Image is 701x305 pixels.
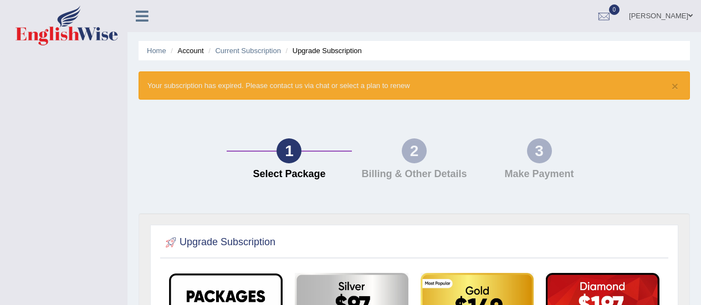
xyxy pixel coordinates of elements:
h4: Make Payment [482,169,596,180]
li: Upgrade Subscription [283,45,362,56]
h4: Billing & Other Details [357,169,472,180]
div: 2 [402,138,427,163]
h2: Upgrade Subscription [163,234,275,251]
li: Account [168,45,203,56]
h4: Select Package [232,169,346,180]
div: 3 [527,138,552,163]
a: Current Subscription [215,46,281,55]
a: Home [147,46,166,55]
div: Your subscription has expired. Please contact us via chat or select a plan to renew [139,71,690,100]
button: × [672,80,678,92]
span: 0 [609,4,620,15]
div: 1 [277,138,301,163]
